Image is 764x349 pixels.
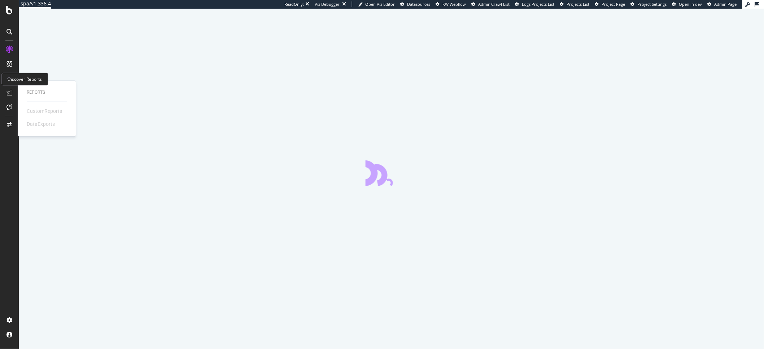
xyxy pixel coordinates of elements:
span: Open Viz Editor [365,1,395,7]
span: KW Webflow [442,1,466,7]
a: Datasources [400,1,430,7]
a: Project Settings [631,1,667,7]
div: Reports [27,89,67,96]
span: Project Settings [638,1,667,7]
div: Discover Reports [1,73,48,85]
div: DataExports [27,121,55,128]
span: Projects List [567,1,590,7]
a: Open in dev [672,1,702,7]
div: ReadOnly: [284,1,304,7]
span: Project Page [602,1,625,7]
span: Admin Crawl List [478,1,510,7]
a: Project Page [595,1,625,7]
span: Logs Projects List [522,1,555,7]
div: animation [366,160,418,186]
a: Admin Page [708,1,737,7]
div: CustomReports [27,108,62,115]
div: Viz Debugger: [315,1,341,7]
span: Datasources [407,1,430,7]
span: Open in dev [679,1,702,7]
a: Logs Projects List [515,1,555,7]
a: Admin Crawl List [471,1,510,7]
a: Open Viz Editor [358,1,395,7]
span: Admin Page [715,1,737,7]
a: Projects List [560,1,590,7]
a: KW Webflow [436,1,466,7]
